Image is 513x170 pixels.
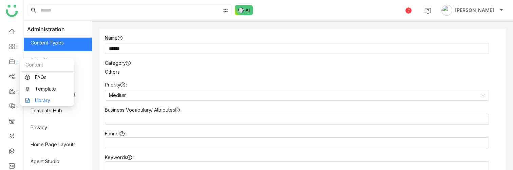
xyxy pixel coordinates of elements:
span: Administration [27,21,65,38]
label: Keywords [105,154,136,161]
a: Sales Process [24,51,92,68]
img: ask-buddy-normal.svg [235,5,253,15]
div: Name [105,34,122,42]
div: Content [20,58,74,72]
label: Priority [105,81,130,89]
img: search-type.svg [223,8,228,13]
a: Privacy [24,119,92,136]
button: [PERSON_NAME] [440,5,505,16]
span: [PERSON_NAME] [455,6,494,14]
label: Funnel [105,130,129,137]
a: FAQs [25,75,69,80]
div: Category [105,59,131,67]
a: Library [25,98,69,103]
a: Content Types [24,34,92,51]
img: avatar [441,5,452,16]
nz-select-item: Medium [109,90,485,100]
span: Others [105,68,120,76]
img: help.svg [424,7,431,14]
a: Template [25,87,69,91]
img: logo [6,5,18,17]
a: Home Page Layouts [24,136,92,153]
label: Business Vocabulary/ Attributes [105,106,184,114]
a: Agent Studio [24,153,92,170]
div: 1 [405,7,412,14]
a: Template Hub [24,102,92,119]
